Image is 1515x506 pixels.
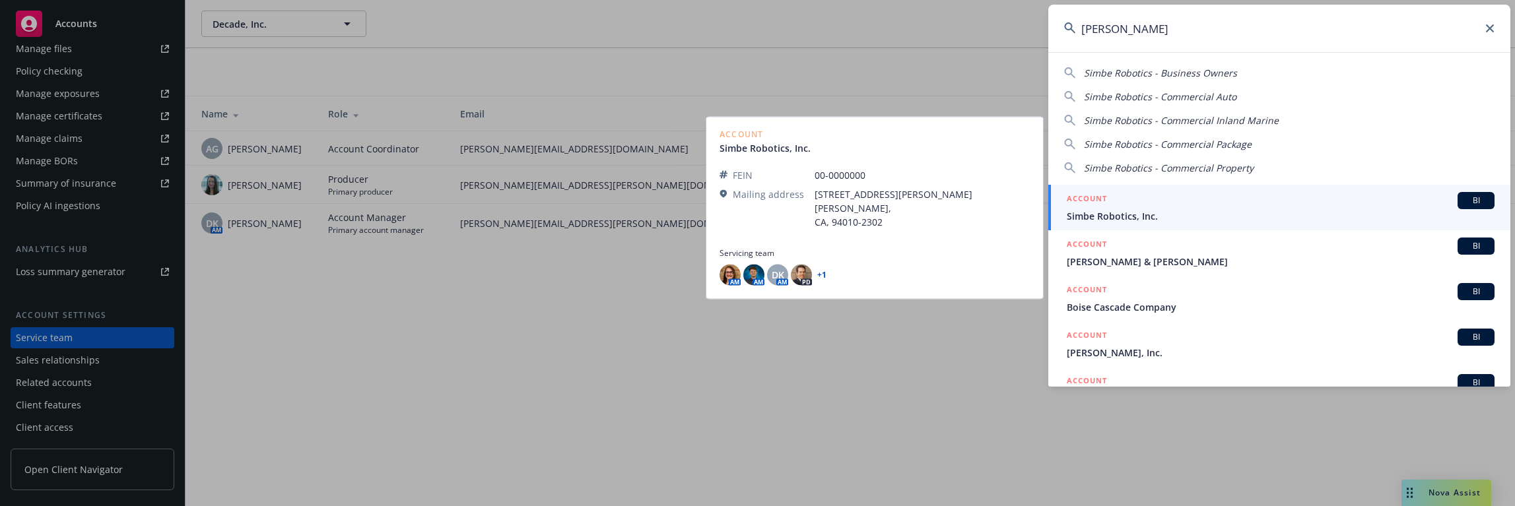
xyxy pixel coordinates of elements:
h5: ACCOUNT [1067,374,1107,390]
a: ACCOUNTBI[PERSON_NAME] & [PERSON_NAME] [1048,230,1510,276]
span: BI [1463,240,1489,252]
h5: ACCOUNT [1067,192,1107,208]
input: Search... [1048,5,1510,52]
span: Simbe Robotics - Commercial Inland Marine [1084,114,1279,127]
span: [PERSON_NAME] & [PERSON_NAME] [1067,255,1495,269]
a: ACCOUNTBI [1048,367,1510,412]
h5: ACCOUNT [1067,329,1107,344]
span: Boise Cascade Company [1067,300,1495,314]
h5: ACCOUNT [1067,237,1107,253]
span: [PERSON_NAME], Inc. [1067,346,1495,360]
span: Simbe Robotics - Commercial Package [1084,138,1252,150]
a: ACCOUNTBISimbe Robotics, Inc. [1048,185,1510,230]
span: Simbe Robotics, Inc. [1067,209,1495,223]
a: ACCOUNTBIBoise Cascade Company [1048,276,1510,321]
span: BI [1463,377,1489,389]
span: Simbe Robotics - Commercial Auto [1084,90,1236,103]
span: BI [1463,331,1489,343]
span: Simbe Robotics - Commercial Property [1084,162,1254,174]
a: ACCOUNTBI[PERSON_NAME], Inc. [1048,321,1510,367]
span: BI [1463,286,1489,298]
span: BI [1463,195,1489,206]
span: Simbe Robotics - Business Owners [1084,67,1237,79]
h5: ACCOUNT [1067,283,1107,299]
